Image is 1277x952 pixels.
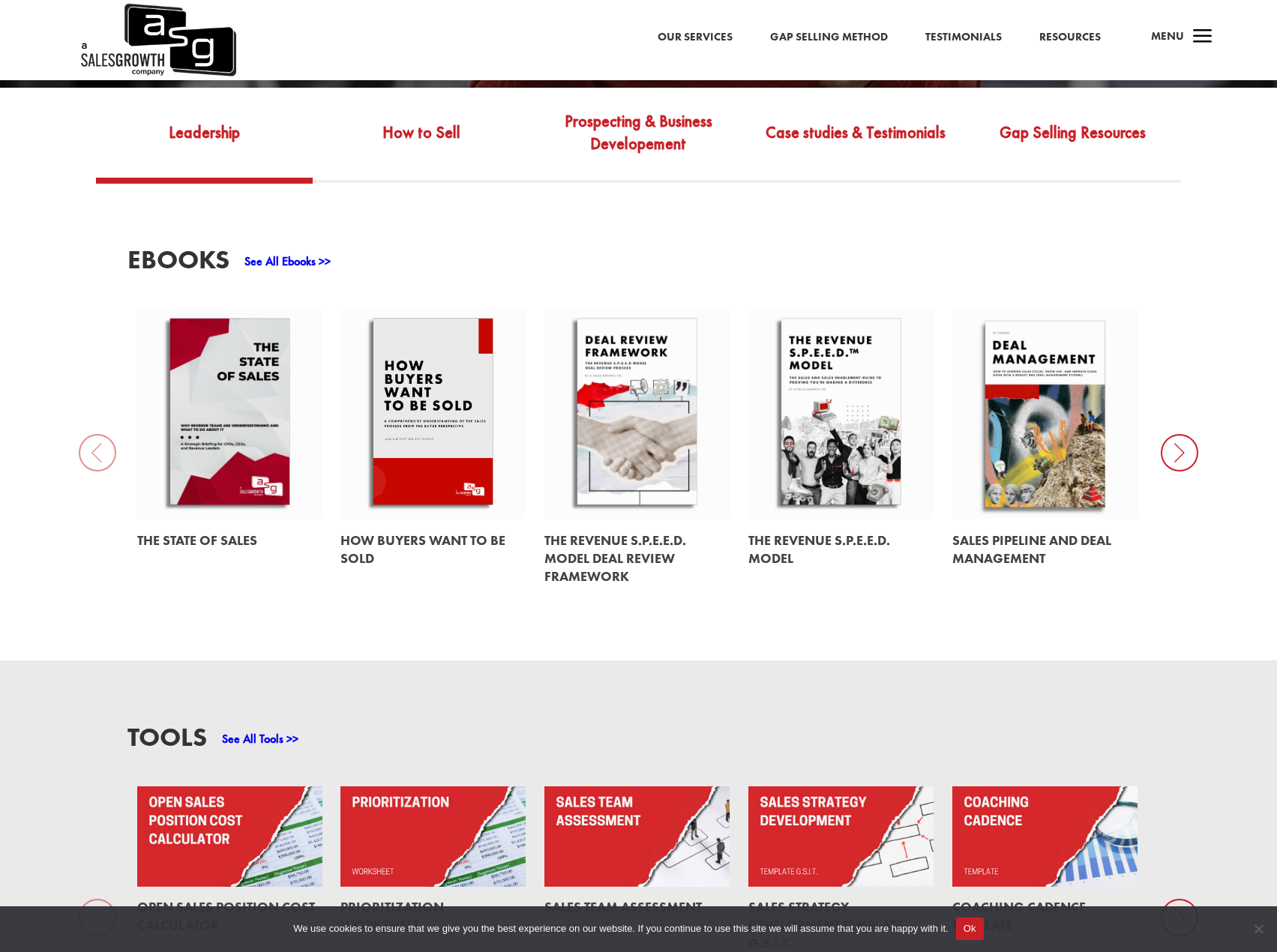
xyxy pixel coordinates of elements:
[658,28,733,47] a: Our Services
[952,898,1086,933] a: Coaching Cadence Template
[1151,28,1184,43] span: Menu
[956,918,984,940] button: Ok
[544,898,702,915] a: Sales Team Assessment
[137,898,315,933] a: Open Sales Position Cost Calculator
[293,921,948,936] span: We use cookies to ensure that we give you the best experience on our website. If you continue to ...
[96,108,313,178] a: Leadership
[1188,22,1218,52] span: a
[244,253,331,269] a: See All Ebooks >>
[340,898,444,933] a: Prioritization Worksheet
[530,108,748,178] a: Prospecting & Business Developement
[748,898,903,951] a: Sales Strategy Development Template G.S.I.T.
[770,28,888,47] a: Gap Selling Method
[222,731,298,747] a: See All Tools >>
[127,247,229,280] h3: EBooks
[313,108,530,178] a: How to Sell
[127,724,207,758] h3: Tools
[925,28,1002,47] a: Testimonials
[1039,28,1101,47] a: Resources
[747,108,964,178] a: Case studies & Testimonials
[964,108,1182,178] a: Gap Selling Resources
[1251,921,1266,936] span: No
